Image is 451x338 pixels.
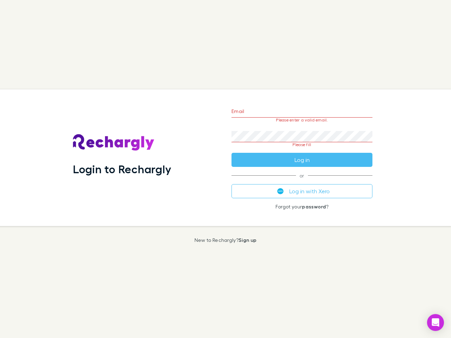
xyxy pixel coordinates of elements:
h1: Login to Rechargly [73,162,171,176]
a: password [302,204,326,209]
button: Log in with Xero [231,184,372,198]
a: Sign up [239,237,257,243]
button: Log in [231,153,372,167]
p: Please enter a valid email. [231,118,372,123]
img: Rechargly's Logo [73,134,155,151]
p: Please fill [231,142,372,147]
p: New to Rechargly? [194,237,257,243]
div: Open Intercom Messenger [427,314,444,331]
img: Xero's logo [277,188,284,194]
p: Forgot your ? [231,204,372,209]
